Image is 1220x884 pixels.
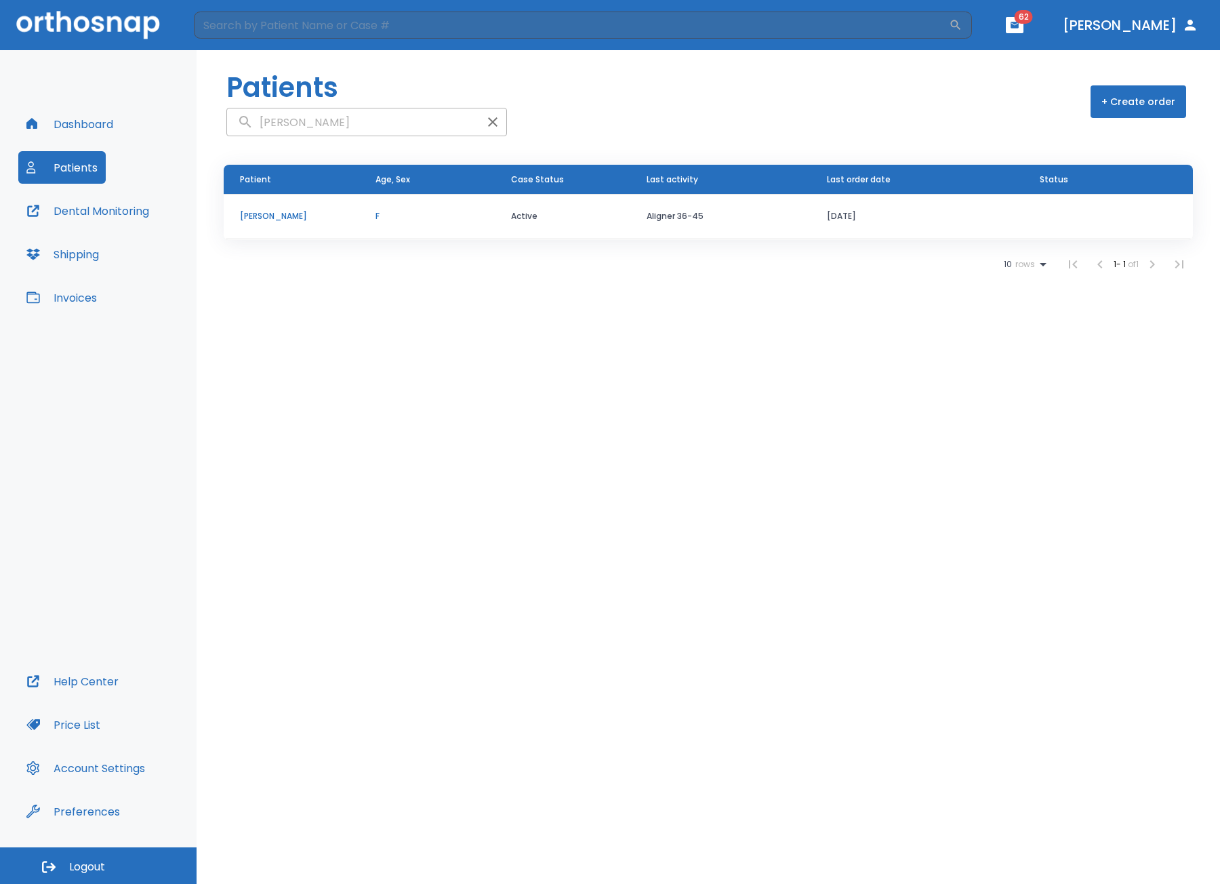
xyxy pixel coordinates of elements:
[375,210,479,222] p: F
[18,752,153,784] button: Account Settings
[1057,13,1204,37] button: [PERSON_NAME]
[18,108,121,140] button: Dashboard
[1015,10,1033,24] span: 62
[18,665,127,698] button: Help Center
[240,210,343,222] p: [PERSON_NAME]
[69,860,105,875] span: Logout
[240,174,271,186] span: Patient
[630,194,811,239] td: Aligner 36-45
[16,11,160,39] img: Orthosnap
[227,109,479,136] input: search
[18,195,157,227] button: Dental Monitoring
[1114,258,1128,270] span: 1 - 1
[1004,260,1012,269] span: 10
[1128,258,1139,270] span: of 1
[194,12,949,39] input: Search by Patient Name or Case #
[18,281,105,314] button: Invoices
[226,67,338,108] h1: Patients
[18,795,128,828] button: Preferences
[18,708,108,741] button: Price List
[827,174,891,186] span: Last order date
[1091,85,1186,118] button: + Create order
[18,238,107,270] button: Shipping
[1040,174,1068,186] span: Status
[1012,260,1035,269] span: rows
[18,151,106,184] button: Patients
[811,194,1023,239] td: [DATE]
[647,174,698,186] span: Last activity
[511,174,564,186] span: Case Status
[375,174,410,186] span: Age, Sex
[495,194,630,239] td: Active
